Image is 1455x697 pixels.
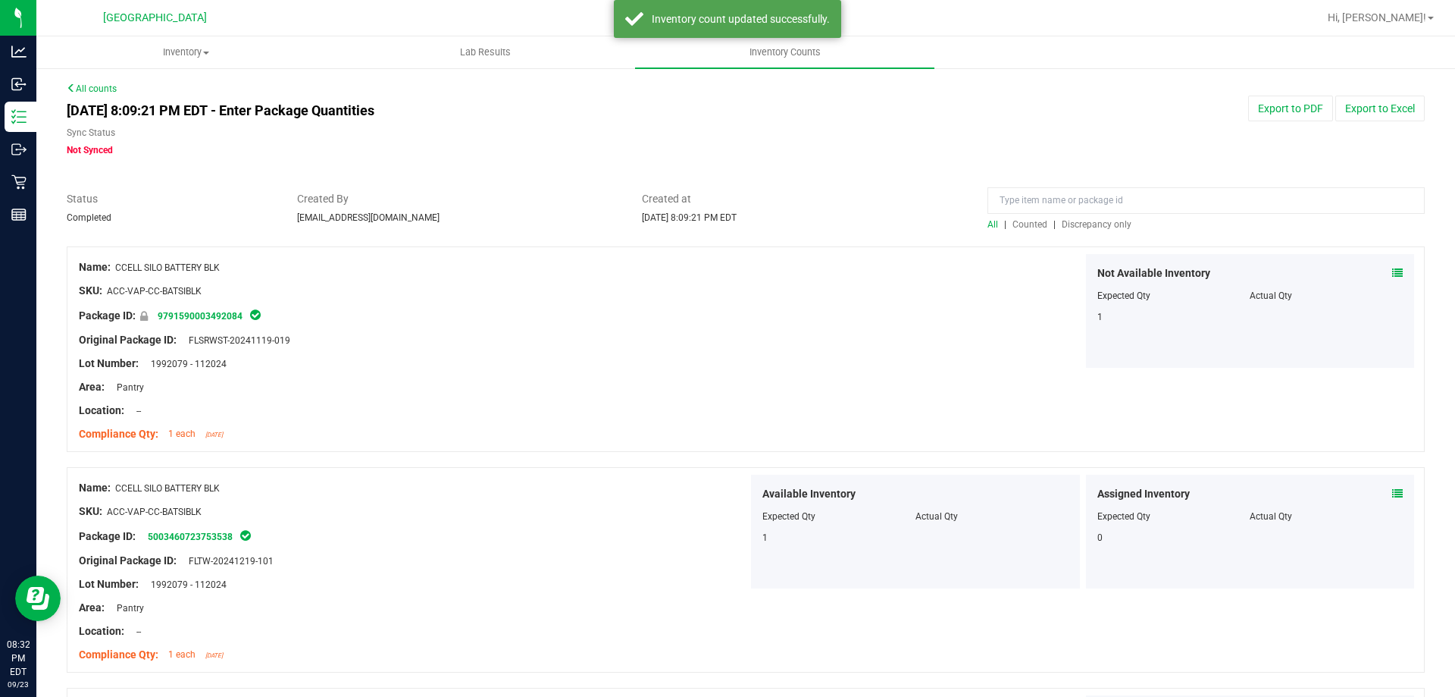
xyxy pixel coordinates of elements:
[652,11,830,27] div: Inventory count updated successfully.
[79,357,139,369] span: Lot Number:
[79,428,158,440] span: Compliance Qty:
[11,207,27,222] inline-svg: Reports
[1012,219,1047,230] span: Counted
[79,404,124,416] span: Location:
[336,36,635,68] a: Lab Results
[67,145,113,155] span: Not Synced
[79,309,136,322] span: Package ID:
[642,191,965,207] span: Created at
[168,429,196,439] span: 1 each
[107,286,202,297] span: ACC-VAP-CC-BATSIBLK
[37,46,335,59] span: Inventory
[205,432,223,438] span: [DATE]
[1097,265,1210,281] span: Not Available Inventory
[79,530,136,542] span: Package ID:
[1250,289,1403,303] div: Actual Qty
[115,483,220,494] span: CCELL SILO BATTERY BLK
[79,505,102,517] span: SKU:
[79,334,177,346] span: Original Package ID:
[11,174,27,190] inline-svg: Retail
[1097,486,1190,502] span: Assigned Inventory
[1328,11,1426,24] span: Hi, [PERSON_NAME]!
[987,187,1425,214] input: Type item name or package id
[11,44,27,59] inline-svg: Analytics
[158,311,242,322] a: 9791590003492084
[7,638,30,679] p: 08:32 PM EDT
[1097,289,1250,303] div: Expected Qty
[79,648,158,661] span: Compliance Qty:
[762,486,856,502] span: Available Inventory
[109,603,144,614] span: Pantry
[79,482,111,494] span: Name:
[115,262,220,273] span: CCELL SILO BATTERY BLK
[915,511,958,522] span: Actual Qty
[143,359,227,369] span: 1992079 - 112024
[987,219,1004,230] a: All
[15,576,61,621] iframe: Resource center
[249,307,262,322] span: In Sync
[107,507,202,517] span: ACC-VAP-CC-BATSIBLK
[1097,531,1250,545] div: 0
[67,83,117,94] a: All counts
[987,219,998,230] span: All
[642,212,737,223] span: [DATE] 8:09:21 PM EDT
[181,335,290,346] span: FLSRWST-20241119-019
[205,652,223,659] span: [DATE]
[1053,219,1056,230] span: |
[762,511,815,522] span: Expected Qty
[79,601,105,614] span: Area:
[67,191,274,207] span: Status
[1004,219,1006,230] span: |
[297,191,620,207] span: Created By
[67,126,115,140] label: Sync Status
[1058,219,1131,230] a: Discrepancy only
[1248,96,1333,121] button: Export to PDF
[67,103,850,118] h4: [DATE] 8:09:21 PM EDT - Enter Package Quantities
[729,46,841,59] span: Inventory Counts
[1062,219,1131,230] span: Discrepancy only
[103,11,207,24] span: [GEOGRAPHIC_DATA]
[168,649,196,660] span: 1 each
[79,284,102,297] span: SKU:
[1250,510,1403,523] div: Actual Qty
[1097,510,1250,523] div: Expected Qty
[109,382,144,393] span: Pantry
[79,261,111,273] span: Name:
[148,532,233,542] a: 5003460723753538
[11,77,27,92] inline-svg: Inbound
[635,36,934,68] a: Inventory Counts
[762,532,768,543] span: 1
[1009,219,1053,230] a: Counted
[239,528,252,543] span: In Sync
[129,626,141,637] span: --
[11,109,27,124] inline-svg: Inventory
[79,381,105,393] span: Area:
[79,554,177,567] span: Original Package ID:
[79,625,124,637] span: Location:
[297,212,440,223] span: [EMAIL_ADDRESS][DOMAIN_NAME]
[67,212,111,223] span: Completed
[7,679,30,690] p: 09/23
[11,142,27,157] inline-svg: Outbound
[129,406,141,416] span: --
[1097,310,1250,324] div: 1
[36,36,336,68] a: Inventory
[79,578,139,590] span: Lot Number:
[1335,96,1425,121] button: Export to Excel
[440,46,531,59] span: Lab Results
[143,579,227,590] span: 1992079 - 112024
[181,556,274,567] span: FLTW-20241219-101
